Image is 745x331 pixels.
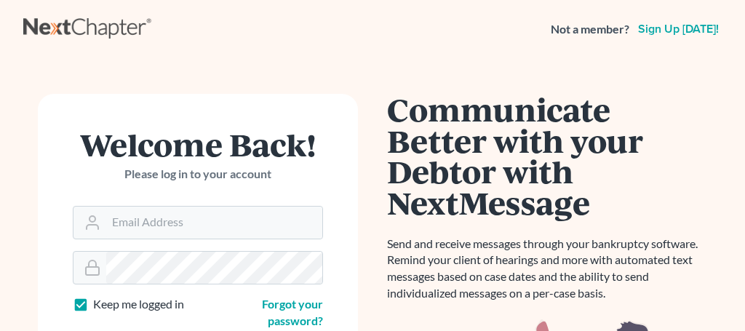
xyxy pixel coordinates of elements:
h1: Welcome Back! [73,129,323,160]
label: Keep me logged in [93,296,184,313]
h1: Communicate Better with your Debtor with NextMessage [387,94,707,218]
strong: Not a member? [551,21,629,38]
a: Forgot your password? [262,297,323,327]
a: Sign up [DATE]! [635,23,722,35]
p: Please log in to your account [73,166,323,183]
p: Send and receive messages through your bankruptcy software. Remind your client of hearings and mo... [387,236,707,302]
input: Email Address [106,207,322,239]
